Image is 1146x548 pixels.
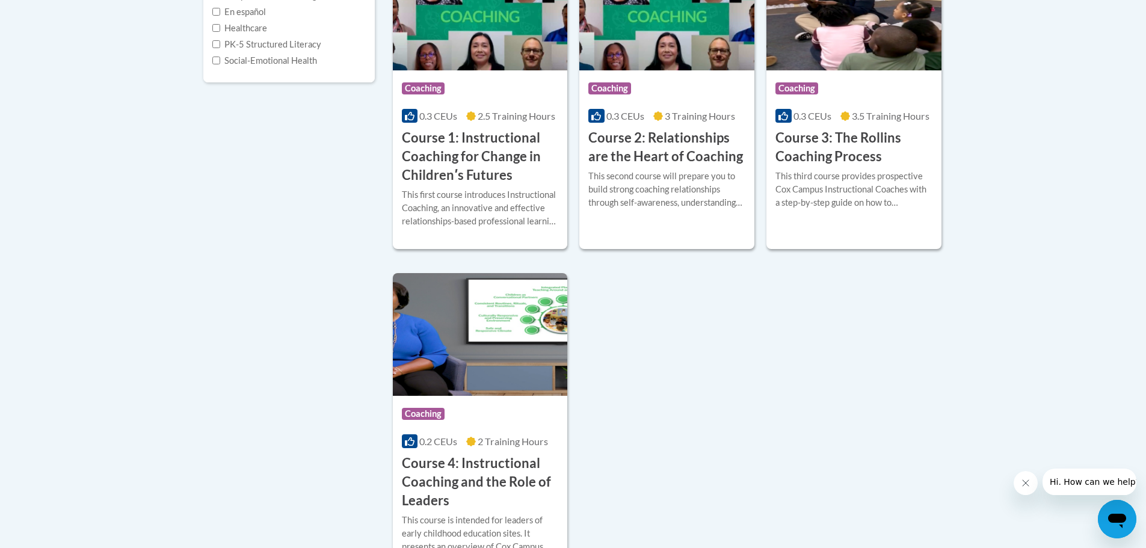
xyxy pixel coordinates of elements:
[606,110,644,122] span: 0.3 CEUs
[402,188,559,228] div: This first course introduces Instructional Coaching, an innovative and effective relationships-ba...
[212,54,317,67] label: Social-Emotional Health
[419,436,457,447] span: 0.2 CEUs
[775,129,932,166] h3: Course 3: The Rollins Coaching Process
[402,82,445,94] span: Coaching
[212,24,220,32] input: Checkbox for Options
[775,82,818,94] span: Coaching
[212,57,220,64] input: Checkbox for Options
[775,170,932,209] div: This third course provides prospective Cox Campus Instructional Coaches with a step-by-step guide...
[212,8,220,16] input: Checkbox for Options
[852,110,929,122] span: 3.5 Training Hours
[478,110,555,122] span: 2.5 Training Hours
[7,8,97,18] span: Hi. How can we help?
[1043,469,1136,495] iframe: Message from company
[393,273,568,396] img: Course Logo
[402,129,559,184] h3: Course 1: Instructional Coaching for Change in Childrenʹs Futures
[402,454,559,510] h3: Course 4: Instructional Coaching and the Role of Leaders
[588,129,745,166] h3: Course 2: Relationships are the Heart of Coaching
[419,110,457,122] span: 0.3 CEUs
[665,110,735,122] span: 3 Training Hours
[588,82,631,94] span: Coaching
[212,38,321,51] label: PK-5 Structured Literacy
[588,170,745,209] div: This second course will prepare you to build strong coaching relationships through self-awareness...
[1014,471,1038,495] iframe: Close message
[478,436,548,447] span: 2 Training Hours
[212,40,220,48] input: Checkbox for Options
[793,110,831,122] span: 0.3 CEUs
[1098,500,1136,538] iframe: Button to launch messaging window
[402,408,445,420] span: Coaching
[212,22,267,35] label: Healthcare
[212,5,266,19] label: En español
